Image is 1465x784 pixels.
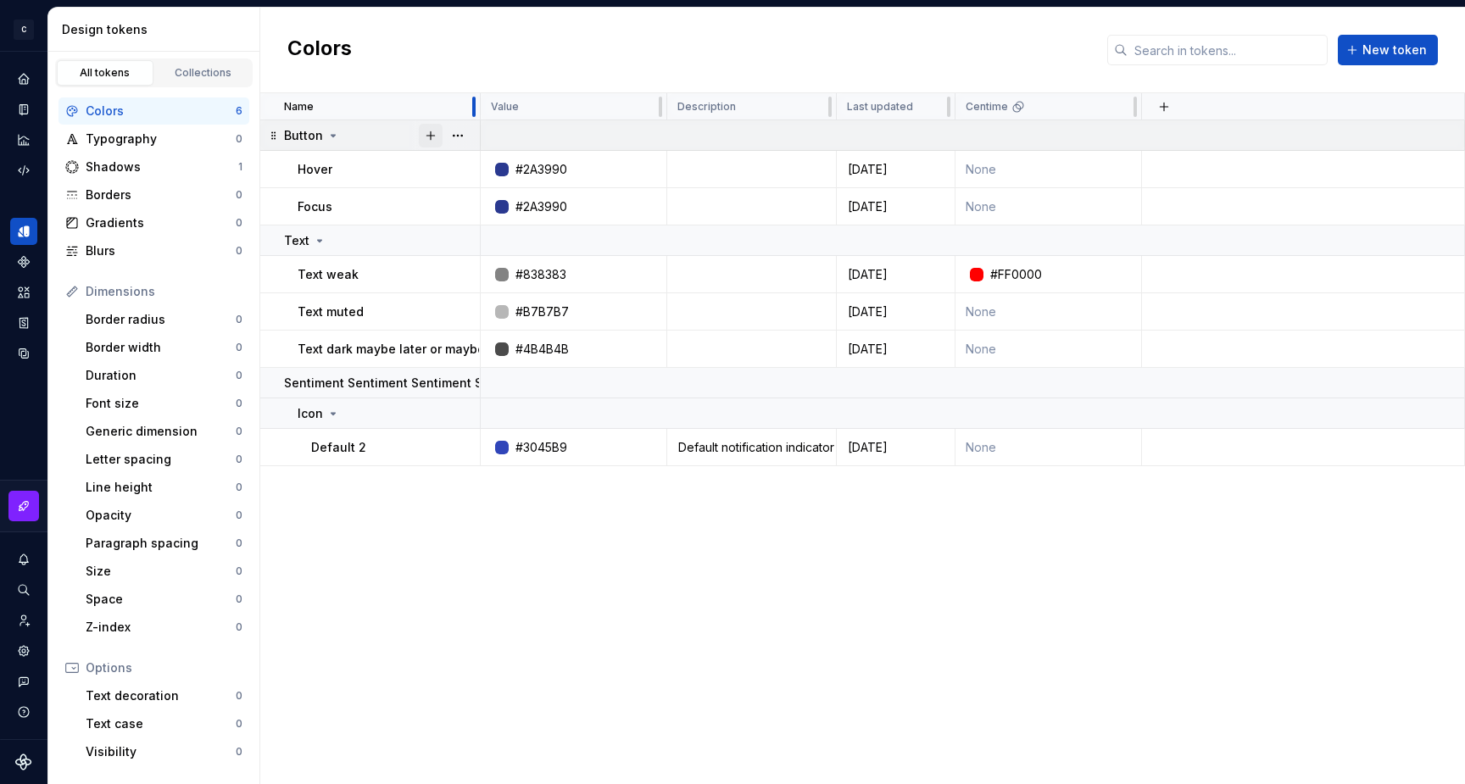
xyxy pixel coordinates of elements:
[236,481,242,494] div: 0
[79,362,249,389] a: Duration0
[79,334,249,361] a: Border width0
[86,367,236,384] div: Duration
[236,397,242,410] div: 0
[236,369,242,382] div: 0
[79,558,249,585] a: Size0
[58,97,249,125] a: Colors6
[86,535,236,552] div: Paragraph spacing
[79,306,249,333] a: Border radius0
[515,439,567,456] div: #3045B9
[298,266,359,283] p: Text weak
[838,266,954,283] div: [DATE]
[86,242,236,259] div: Blurs
[236,564,242,578] div: 0
[79,710,249,737] a: Text case0
[311,439,366,456] p: Default 2
[86,283,242,300] div: Dimensions
[58,209,249,236] a: Gradients0
[79,418,249,445] a: Generic dimension0
[161,66,246,80] div: Collections
[86,311,236,328] div: Border radius
[955,331,1142,368] td: None
[838,303,954,320] div: [DATE]
[10,126,37,153] a: Analytics
[10,279,37,306] div: Assets
[79,502,249,529] a: Opacity0
[86,743,236,760] div: Visibility
[86,507,236,524] div: Opacity
[86,131,236,147] div: Typography
[515,341,569,358] div: #4B4B4B
[838,439,954,456] div: [DATE]
[515,161,567,178] div: #2A3990
[838,161,954,178] div: [DATE]
[236,689,242,703] div: 0
[236,244,242,258] div: 0
[86,395,236,412] div: Font size
[298,405,323,422] p: Icon
[287,35,352,65] h2: Colors
[79,614,249,641] a: Z-index0
[79,446,249,473] a: Letter spacing0
[79,738,249,765] a: Visibility0
[668,439,835,456] div: Default notification indicator color for Therapy. Used to convey unread information. Default noti...
[515,303,569,320] div: #B7B7B7
[955,429,1142,466] td: None
[236,537,242,550] div: 0
[10,340,37,367] a: Data sources
[236,717,242,731] div: 0
[10,248,37,275] a: Components
[236,620,242,634] div: 0
[236,188,242,202] div: 0
[86,451,236,468] div: Letter spacing
[86,423,236,440] div: Generic dimension
[10,637,37,664] a: Settings
[238,160,242,174] div: 1
[10,96,37,123] a: Documentation
[284,375,900,392] p: Sentiment Sentiment Sentiment Sentiment SentimentSentimentSentimentSentimentSentimentSentiment
[86,563,236,580] div: Size
[1128,35,1328,65] input: Search in tokens...
[298,161,332,178] p: Hover
[236,132,242,146] div: 0
[86,715,236,732] div: Text case
[10,157,37,184] a: Code automation
[298,341,551,358] p: Text dark maybe later or maybe add it now
[677,100,736,114] p: Description
[1338,35,1438,65] button: New token
[298,198,332,215] p: Focus
[86,214,236,231] div: Gradients
[15,753,32,770] svg: Supernova Logo
[86,339,236,356] div: Border width
[966,100,1008,114] p: Centime
[10,668,37,695] button: Contact support
[86,591,236,608] div: Space
[86,659,242,676] div: Options
[86,619,236,636] div: Z-index
[284,232,309,249] p: Text
[236,341,242,354] div: 0
[58,153,249,181] a: Shadows1
[284,127,323,144] p: Button
[236,592,242,606] div: 0
[10,309,37,336] a: Storybook stories
[284,100,314,114] p: Name
[86,158,238,175] div: Shadows
[14,19,34,40] div: C
[955,188,1142,225] td: None
[236,425,242,438] div: 0
[847,100,913,114] p: Last updated
[10,65,37,92] div: Home
[79,682,249,709] a: Text decoration0
[79,530,249,557] a: Paragraph spacing0
[236,453,242,466] div: 0
[10,576,37,603] button: Search ⌘K
[515,266,566,283] div: #838383
[990,266,1042,283] div: #FF0000
[236,104,242,118] div: 6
